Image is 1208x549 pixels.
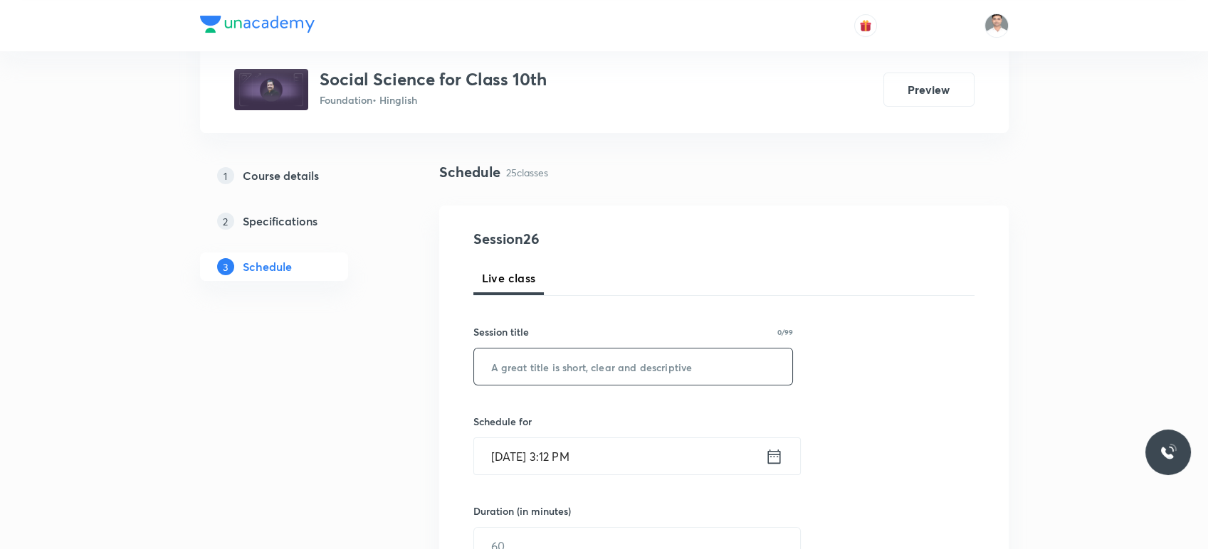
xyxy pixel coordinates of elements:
img: avatar [859,19,872,32]
a: 1Course details [200,161,394,190]
span: Live class [482,270,536,287]
h5: Course details [243,167,319,184]
img: ttu [1160,444,1177,461]
a: 2Specifications [200,207,394,235]
p: 1 [217,167,234,184]
img: 881b3ce8a90d44ebbd40760135422272.jpg [234,69,308,110]
button: Preview [883,73,975,107]
p: 25 classes [506,165,548,180]
h6: Session title [473,324,529,339]
input: A great title is short, clear and descriptive [474,348,793,385]
a: Company Logo [200,16,315,36]
img: Company Logo [200,16,315,33]
p: 2 [217,213,234,230]
h4: Schedule [439,161,500,183]
h5: Schedule [243,258,292,275]
p: Foundation • Hinglish [320,92,547,107]
button: avatar [854,14,877,37]
h4: Session 26 [473,228,733,250]
img: Mant Lal [984,14,1009,38]
p: 0/99 [777,329,793,336]
p: 3 [217,258,234,275]
h5: Specifications [243,213,317,230]
h6: Duration (in minutes) [473,503,571,518]
h6: Schedule for [473,414,794,429]
h3: Social Science for Class 10th [320,69,547,90]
